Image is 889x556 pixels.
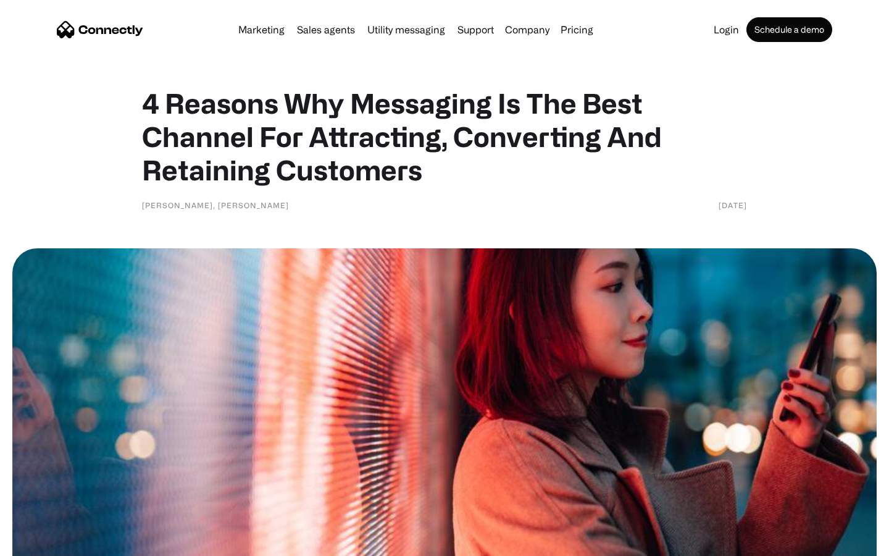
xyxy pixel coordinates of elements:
a: Pricing [556,25,598,35]
aside: Language selected: English [12,534,74,552]
div: [DATE] [719,199,747,211]
a: Marketing [233,25,290,35]
div: [PERSON_NAME], [PERSON_NAME] [142,199,289,211]
a: Login [709,25,744,35]
a: Support [453,25,499,35]
div: Company [505,21,549,38]
a: Utility messaging [362,25,450,35]
ul: Language list [25,534,74,552]
h1: 4 Reasons Why Messaging Is The Best Channel For Attracting, Converting And Retaining Customers [142,86,747,187]
a: Sales agents [292,25,360,35]
a: Schedule a demo [746,17,832,42]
